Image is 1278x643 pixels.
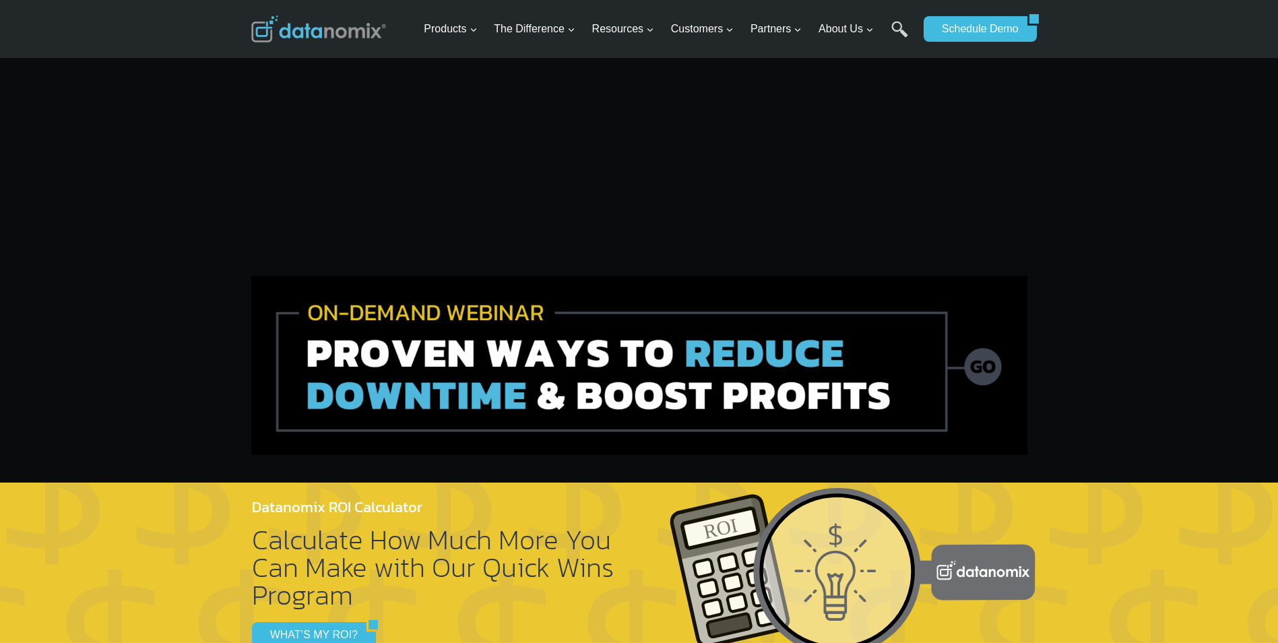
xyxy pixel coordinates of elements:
[671,20,734,38] span: Customers
[303,56,364,68] span: Phone number
[924,16,1027,42] a: Schedule Demo
[303,166,355,179] span: State/Region
[303,1,346,13] span: Last Name
[418,7,917,51] nav: Primary Navigation
[183,301,227,310] a: Privacy Policy
[750,20,802,38] span: Partners
[252,526,618,609] h2: Calculate How Much More You Can Make with Our Quick Wins Program
[151,301,171,310] a: Terms
[592,20,654,38] span: Resources
[251,16,386,42] img: Datanomix
[891,21,908,51] a: Search
[251,276,1027,455] img: Proven ways to reduce downtime
[494,20,575,38] span: The Difference
[819,20,874,38] span: About Us
[424,20,477,38] span: Products
[252,496,618,518] h4: Datanomix ROI Calculator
